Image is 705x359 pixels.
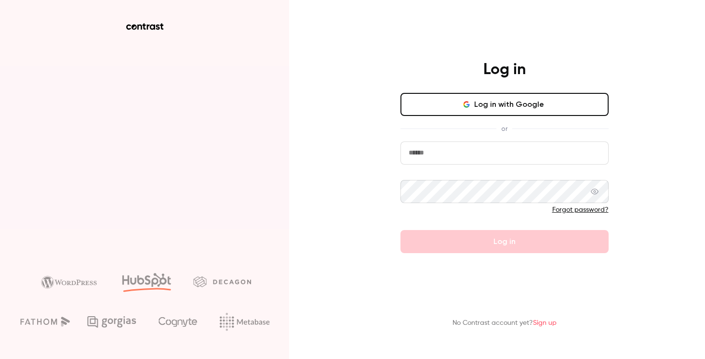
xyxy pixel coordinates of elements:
p: No Contrast account yet? [452,318,557,328]
a: Forgot password? [552,206,609,213]
h4: Log in [483,60,526,79]
a: Sign up [533,320,557,326]
img: decagon [193,276,251,287]
button: Log in with Google [400,93,609,116]
span: or [496,124,512,134]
